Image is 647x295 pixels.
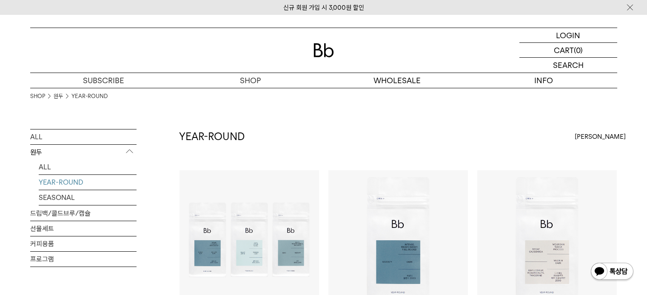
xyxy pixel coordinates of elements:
[30,252,137,267] a: 프로그램
[314,43,334,57] img: 로고
[39,190,137,205] a: SEASONAL
[556,28,580,42] p: LOGIN
[519,43,617,58] a: CART (0)
[30,206,137,221] a: 드립백/콜드브루/캡슐
[574,43,583,57] p: (0)
[30,236,137,251] a: 커피용품
[575,132,626,142] span: [PERSON_NAME]
[30,73,177,88] a: SUBSCRIBE
[590,262,634,282] img: 카카오톡 채널 1:1 채팅 버튼
[553,58,584,73] p: SEARCH
[179,129,245,144] h2: YEAR-ROUND
[71,92,108,101] a: YEAR-ROUND
[283,4,364,11] a: 신규 회원 가입 시 3,000원 할인
[519,28,617,43] a: LOGIN
[39,175,137,190] a: YEAR-ROUND
[324,73,470,88] p: WHOLESALE
[30,221,137,236] a: 선물세트
[54,92,63,101] a: 원두
[39,160,137,174] a: ALL
[554,43,574,57] p: CART
[177,73,324,88] a: SHOP
[30,129,137,144] a: ALL
[470,73,617,88] p: INFO
[30,145,137,160] p: 원두
[30,92,45,101] a: SHOP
